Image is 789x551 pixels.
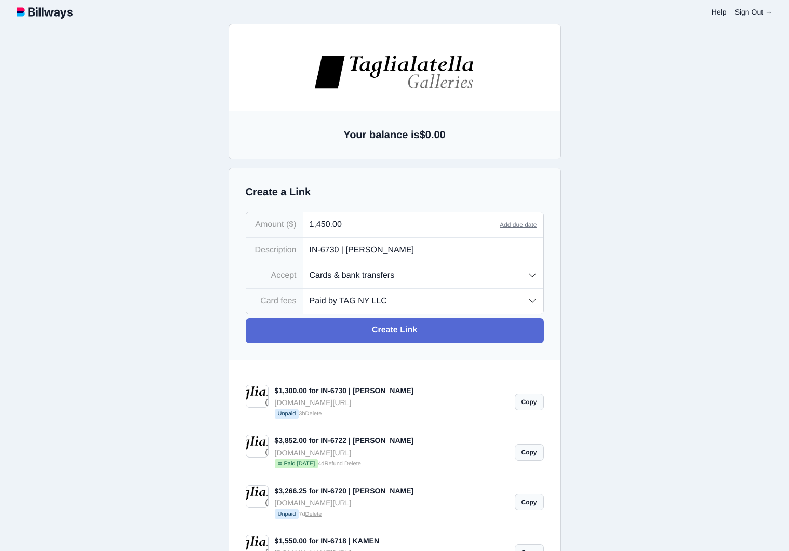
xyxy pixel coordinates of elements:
input: Email (for receipt) [190,277,404,302]
div: Description [246,238,303,263]
a: $3,266.25 for IN-6720 | [PERSON_NAME] [275,487,414,495]
a: Apple Pay [261,214,332,239]
img: powered-by-stripe.svg [268,402,327,411]
div: Card fees [246,289,303,314]
img: images%2Flogos%2FNHEjR4F79tOipA5cvDi8LzgAg5H3-logo.jpg [216,62,379,98]
div: Accept [246,263,303,288]
button: Submit Payment [190,363,404,388]
a: Copy [515,494,544,510]
span: $0.00 [420,129,446,141]
input: Your name or business name [190,252,404,277]
small: Card fee ($58.27) will be applied. [190,340,404,351]
a: Refund [324,461,342,467]
a: $3,852.00 for IN-6722 | [PERSON_NAME] [275,436,414,445]
iframe: Secure card payment input frame [196,310,398,320]
small: [STREET_ADDRESS][US_STATE] [190,115,404,140]
small: 3h [275,409,509,420]
div: [DOMAIN_NAME][URL] [275,397,509,408]
span: Unpaid [275,409,299,419]
a: Copy [515,394,544,410]
input: 0.00 [303,212,500,237]
a: Delete [344,461,361,467]
p: $1,300.00 [190,179,404,191]
img: images%2Flogos%2FNHEjR4F79tOipA5cvDi8LzgAg5H3-logo.jpg [313,54,476,90]
a: Sign Out [735,8,772,16]
input: What is this payment for? [303,238,543,263]
small: 7d [275,509,509,520]
a: Help [712,8,727,16]
div: [DOMAIN_NAME][URL] [275,497,509,508]
a: $1,550.00 for IN-6718 | KAMEN [275,536,380,545]
div: Amount ($) [246,212,303,237]
small: 4d [275,459,509,469]
span: Unpaid [275,509,299,519]
span: Paid [DATE] [275,459,318,468]
a: $1,300.00 for IN-6730 | [PERSON_NAME] [275,386,414,395]
p: IN-6730 | [PERSON_NAME] [190,163,404,177]
h2: Create a Link [246,185,544,199]
h2: Your balance is [246,128,544,142]
a: Add due date [500,221,537,229]
img: logotype.svg [17,5,73,19]
a: Delete [305,411,322,417]
div: [DOMAIN_NAME][URL] [275,447,509,459]
a: Create Link [246,318,544,343]
a: Delete [305,511,322,517]
a: Copy [515,444,544,461]
a: Bank transfer [333,214,404,239]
